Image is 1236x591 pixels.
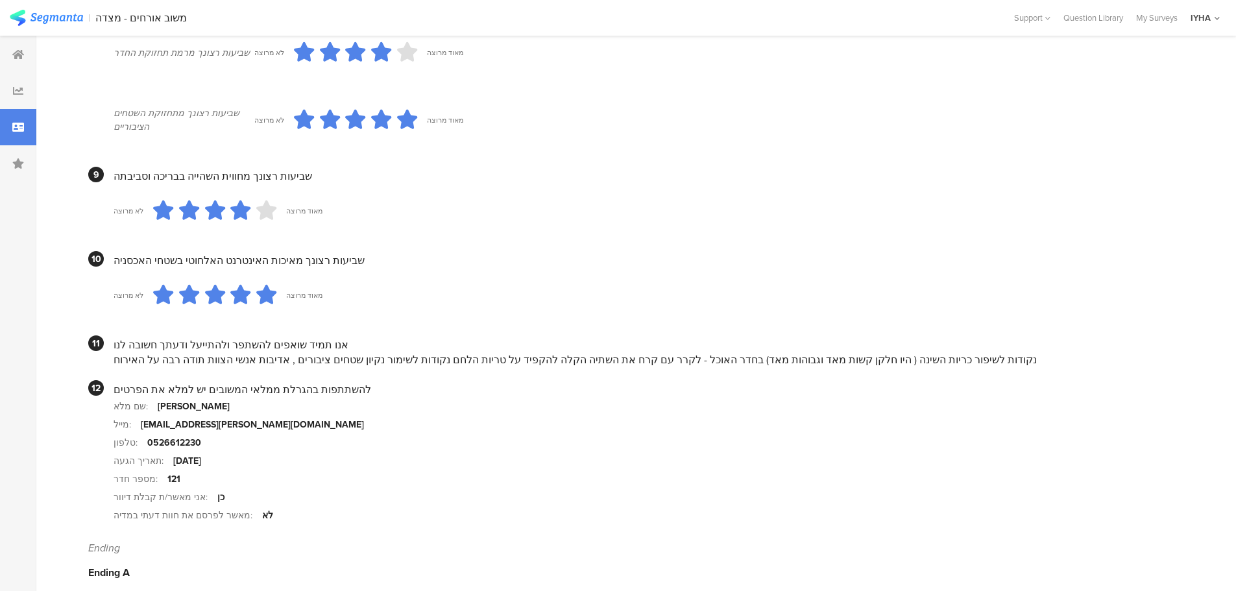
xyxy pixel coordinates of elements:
div: 12 [88,380,104,396]
div: 10 [88,251,104,267]
div: משוב אורחים - מצדה [95,12,187,24]
div: [PERSON_NAME] [158,400,230,413]
div: שביעות רצונך מאיכות האינטרנט האלחוטי בשטחי האכסניה [114,253,1174,268]
div: | [88,10,90,25]
div: אני מאשר/ת קבלת דיוור: [114,490,217,504]
div: שביעות רצונך מחווית השהייה בבריכה וסביבתה [114,169,1174,184]
div: לא מרוצה [254,115,284,125]
div: שביעות רצונך מתחזוקת השטחים הציבוריים [114,106,254,134]
div: מספר חדר: [114,472,167,486]
div: מאוד מרוצה [286,206,322,216]
div: מאוד מרוצה [427,115,463,125]
div: [DATE] [173,454,201,468]
a: My Surveys [1130,12,1184,24]
div: IYHA [1191,12,1211,24]
div: מאוד מרוצה [286,290,322,300]
div: נקודות לשיפור כריות השינה ( היו חלקן קשות מאד וגבוהות מאד) בחדר האוכל - לקרר עם קרח את השתיה הקלה... [114,352,1174,367]
div: Ending [88,540,1174,555]
div: לא מרוצה [254,47,284,58]
div: טלפון: [114,436,147,450]
div: 0526612230 [147,436,201,450]
div: כן [217,490,224,504]
div: שביעות רצונך מרמת תחזוקת החדר [114,46,254,60]
div: לא מרוצה [114,290,143,300]
div: Support [1014,8,1050,28]
img: segmanta logo [10,10,83,26]
div: לא [262,509,273,522]
div: אנו תמיד שואפים להשתפר ולהתייעל ודעתך חשובה לנו [114,337,1174,352]
div: 11 [88,335,104,351]
div: תאריך הגעה: [114,454,173,468]
div: מייל: [114,418,141,431]
div: 9 [88,167,104,182]
div: Ending A [88,565,1174,580]
a: Question Library [1057,12,1130,24]
div: להשתתפות בהגרלת ממלאי המשובים יש למלא את הפרטים [114,382,1174,397]
div: מאוד מרוצה [427,47,463,58]
div: מאשר לפרסם את חוות דעתי במדיה: [114,509,262,522]
div: [EMAIL_ADDRESS][PERSON_NAME][DOMAIN_NAME] [141,418,364,431]
div: לא מרוצה [114,206,143,216]
div: 121 [167,472,180,486]
div: שם מלא: [114,400,158,413]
